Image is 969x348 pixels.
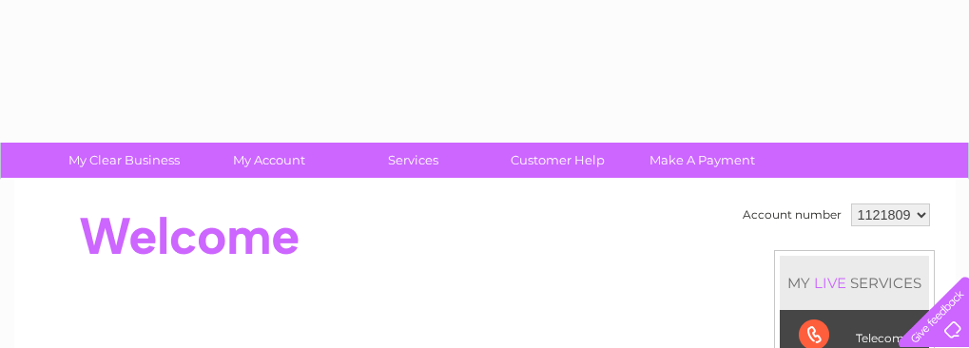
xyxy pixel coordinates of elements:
[46,143,203,178] a: My Clear Business
[190,143,347,178] a: My Account
[479,143,636,178] a: Customer Help
[738,199,846,231] td: Account number
[780,256,929,310] div: MY SERVICES
[810,274,850,292] div: LIVE
[624,143,781,178] a: Make A Payment
[335,143,492,178] a: Services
